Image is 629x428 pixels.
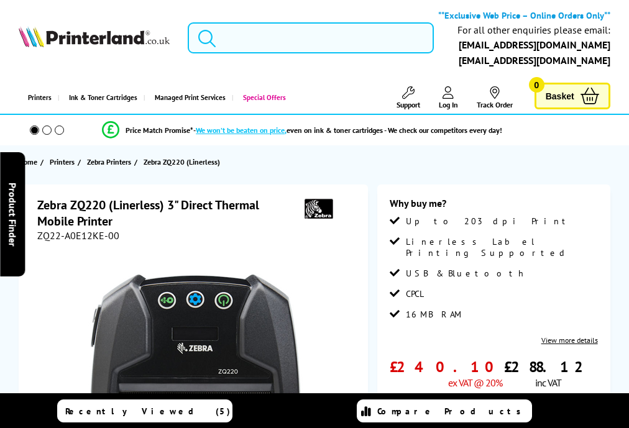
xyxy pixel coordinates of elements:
span: 0 [529,77,544,93]
a: Home [19,155,40,168]
span: ZQ22-A0E12KE-00 [37,229,119,242]
span: Zebra Printers [87,155,131,168]
a: Support [397,86,420,109]
div: Why buy me? [390,197,598,216]
a: Zebra Printers [87,155,134,168]
span: £240.10 [390,357,502,376]
div: - even on ink & toner cartridges - We check our competitors every day! [193,125,502,135]
a: Managed Print Services [144,82,232,114]
h1: Zebra ZQ220 (Linerless) 3" Direct Thermal Mobile Printer [37,197,290,229]
a: Compare Products [357,399,532,422]
span: Recently Viewed (5) [65,406,231,417]
span: inc VAT [535,376,561,389]
span: Home [19,155,37,168]
a: View more details [541,335,598,345]
a: Recently Viewed (5) [57,399,232,422]
img: Printerland Logo [19,26,169,47]
span: Log In [439,100,458,109]
span: Product Finder [6,182,19,246]
a: Ink & Toner Cartridges [58,82,144,114]
a: [EMAIL_ADDRESS][DOMAIN_NAME] [459,54,610,66]
span: ex VAT @ 20% [448,376,502,389]
span: 16MB RAM [406,309,462,320]
span: We won’t be beaten on price, [196,125,287,135]
span: Ink & Toner Cartridges [69,82,137,114]
span: Zebra ZQ220 (Linerless) [144,157,220,166]
span: Basket [546,88,574,104]
a: [EMAIL_ADDRESS][DOMAIN_NAME] [459,39,610,51]
span: Printers [50,155,75,168]
a: Printerland Logo [19,26,169,50]
b: **Exclusive Web Price – Online Orders Only** [438,9,610,21]
a: Printers [50,155,78,168]
span: USB & Bluetooth [406,268,526,279]
span: Up to 203 dpi Print [406,216,571,227]
a: Log In [439,86,458,109]
div: For all other enquiries please email: [457,24,610,36]
a: Track Order [477,86,513,109]
span: Compare Products [377,406,528,417]
img: Zebra [290,197,347,220]
span: £288.12 [504,357,592,376]
span: CPCL [406,288,425,299]
a: Printers [19,82,58,114]
a: Basket 0 [535,83,610,109]
a: Special Offers [232,82,292,114]
span: Support [397,100,420,109]
li: modal_Promise [6,119,598,141]
span: Price Match Promise* [126,125,193,135]
span: Linerless Label Printing Supported [406,236,598,258]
